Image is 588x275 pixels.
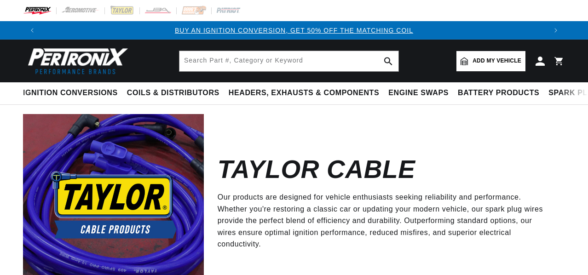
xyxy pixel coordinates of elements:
[23,88,118,98] span: Ignition Conversions
[23,21,41,40] button: Translation missing: en.sections.announcements.previous_announcement
[41,25,547,35] div: Announcement
[23,45,129,77] img: Pertronix
[384,82,453,104] summary: Engine Swaps
[41,25,547,35] div: 1 of 3
[473,57,521,65] span: Add my vehicle
[458,88,539,98] span: Battery Products
[127,88,219,98] span: Coils & Distributors
[453,82,544,104] summary: Battery Products
[218,159,415,180] h2: Taylor Cable
[122,82,224,104] summary: Coils & Distributors
[547,21,565,40] button: Translation missing: en.sections.announcements.next_announcement
[388,88,449,98] span: Engine Swaps
[179,51,398,71] input: Search Part #, Category or Keyword
[23,82,122,104] summary: Ignition Conversions
[218,191,551,250] p: Our products are designed for vehicle enthusiasts seeking reliability and performance. Whether yo...
[378,51,398,71] button: search button
[456,51,525,71] a: Add my vehicle
[224,82,384,104] summary: Headers, Exhausts & Components
[229,88,379,98] span: Headers, Exhausts & Components
[175,27,413,34] a: BUY AN IGNITION CONVERSION, GET 50% OFF THE MATCHING COIL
